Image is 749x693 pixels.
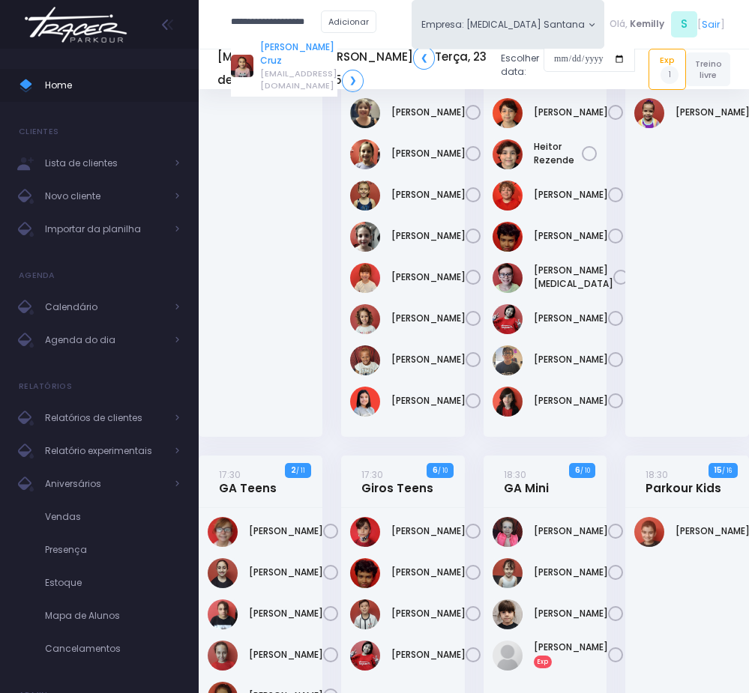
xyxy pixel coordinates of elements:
[45,220,165,239] span: Importar da planilha
[391,566,466,579] a: [PERSON_NAME]
[534,264,613,291] a: [PERSON_NAME][MEDICAL_DATA]
[249,524,323,538] a: [PERSON_NAME]
[534,140,583,167] a: Heitor Rezende
[493,263,523,293] img: João Vitor Fontan Nicoleti
[534,229,608,243] a: [PERSON_NAME]
[534,641,608,668] a: [PERSON_NAME]Exp
[249,648,323,662] a: [PERSON_NAME]
[391,188,466,202] a: [PERSON_NAME]
[291,464,296,476] strong: 2
[391,607,466,620] a: [PERSON_NAME]
[45,154,165,173] span: Lista de clientes
[342,70,364,92] a: ❯
[534,106,608,119] a: [PERSON_NAME]
[534,656,553,668] span: Exp
[534,312,608,325] a: [PERSON_NAME]
[45,441,165,461] span: Relatório experimentais
[219,468,241,481] small: 17:30
[350,304,380,334] img: Nina Diniz Scatena Alves
[45,408,165,428] span: Relatórios de clientes
[686,52,730,86] a: Treino livre
[45,330,165,350] span: Agenda do dia
[391,394,466,408] a: [PERSON_NAME]
[350,345,380,375] img: Olivia Orlando marcondes
[217,42,635,96] div: Escolher data:
[493,222,523,252] img: João Pedro Oliveira de Meneses
[208,599,238,629] img: Ana Clara Martins Silva
[433,464,438,476] strong: 6
[504,467,549,495] a: 18:30GA Mini
[391,648,466,662] a: [PERSON_NAME]
[350,641,380,671] img: Lorena mie sato ayres
[361,468,383,481] small: 17:30
[391,106,466,119] a: [PERSON_NAME]
[45,540,180,560] span: Presença
[391,270,466,284] a: [PERSON_NAME]
[45,187,165,206] span: Novo cliente
[649,49,686,89] a: Exp1
[493,517,523,547] img: Giovanna Rodrigues Gialluize
[45,297,165,317] span: Calendário
[714,464,722,476] strong: 15
[493,558,523,588] img: Izzie de Souza Santiago Pinheiro
[534,353,608,366] a: [PERSON_NAME]
[208,558,238,588] img: Alice de Sousa Rodrigues Ferreira
[19,261,55,291] h4: Agenda
[534,394,608,408] a: [PERSON_NAME]
[646,467,721,495] a: 18:30Parkour Kids
[671,11,697,37] span: S
[702,17,721,31] a: Sair
[260,40,337,67] a: [PERSON_NAME] Cruz
[493,98,523,128] img: Arthur Rezende Chemin
[493,387,523,417] img: Pedro giraldi tavares
[438,466,448,475] small: / 10
[646,468,668,481] small: 18:30
[391,229,466,243] a: [PERSON_NAME]
[391,353,466,366] a: [PERSON_NAME]
[321,10,376,33] a: Adicionar
[493,345,523,375] img: Lucas figueiredo guedes
[610,17,628,31] span: Olá,
[350,517,380,547] img: Frederico Piai Giovaninni
[350,98,380,128] img: Heloisa Frederico Mota
[45,474,165,494] span: Aniversários
[361,467,433,495] a: 17:30Giros Teens
[350,558,380,588] img: João Pedro Oliveira de Meneses
[634,517,664,547] img: Douglas Sell Sanchez
[630,17,664,31] span: Kemilly
[249,607,323,620] a: [PERSON_NAME]
[260,67,337,92] span: [EMAIL_ADDRESS][DOMAIN_NAME]
[19,117,58,147] h4: Clientes
[580,466,590,475] small: / 10
[493,641,523,671] img: Maria Luiza Oliveira Aarão
[208,641,238,671] img: Catarina Camara Bona
[504,468,526,481] small: 18:30
[45,606,180,626] span: Mapa de Alunos
[45,76,180,95] span: Home
[208,517,238,547] img: AMANDA OLINDA SILVESTRE DE PAIVA
[493,139,523,169] img: Heitor Rezende Chemin
[604,9,730,40] div: [ ]
[45,573,180,593] span: Estoque
[350,263,380,293] img: Mariana Namie Takatsuki Momesso
[493,599,523,629] img: Laura Louise Tarcha Braga
[249,566,323,579] a: [PERSON_NAME]
[634,98,664,128] img: Maria Cecília Menezes Rodrigues
[413,46,435,69] a: ❮
[534,188,608,202] a: [PERSON_NAME]
[534,524,608,538] a: [PERSON_NAME]
[350,181,380,211] img: Manuela Andrade Bertolla
[296,466,305,475] small: / 11
[350,222,380,252] img: Mariana Garzuzi Palma
[219,467,277,495] a: 17:30GA Teens
[534,607,608,620] a: [PERSON_NAME]
[391,524,466,538] a: [PERSON_NAME]
[493,304,523,334] img: Lorena mie sato ayres
[391,312,466,325] a: [PERSON_NAME]
[217,46,490,91] h5: [MEDICAL_DATA] [PERSON_NAME] Terça, 23 de Setembro de 2025
[350,599,380,629] img: Leonardo Pacheco de Toledo Barros
[350,387,380,417] img: VALENTINA ZANONI DE FREITAS
[534,566,608,579] a: [PERSON_NAME]
[45,639,180,659] span: Cancelamentos
[661,66,679,84] span: 1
